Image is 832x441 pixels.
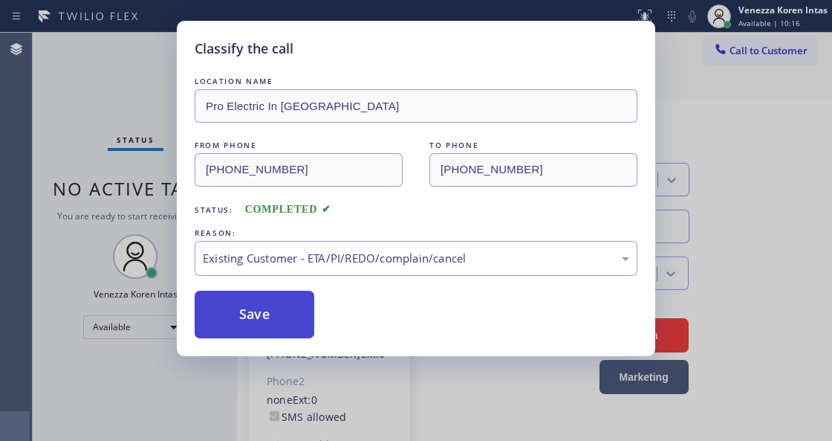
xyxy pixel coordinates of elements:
[429,153,637,187] input: To phone
[203,250,629,267] div: Existing Customer - ETA/PI/REDO/complain/cancel
[195,39,293,59] h5: Classify the call
[195,153,403,187] input: From phone
[195,225,637,241] div: REASON:
[245,204,331,215] span: COMPLETED
[195,138,403,153] div: FROM PHONE
[429,138,637,153] div: TO PHONE
[195,74,637,89] div: LOCATION NAME
[195,205,233,215] span: Status:
[195,291,314,338] button: Save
